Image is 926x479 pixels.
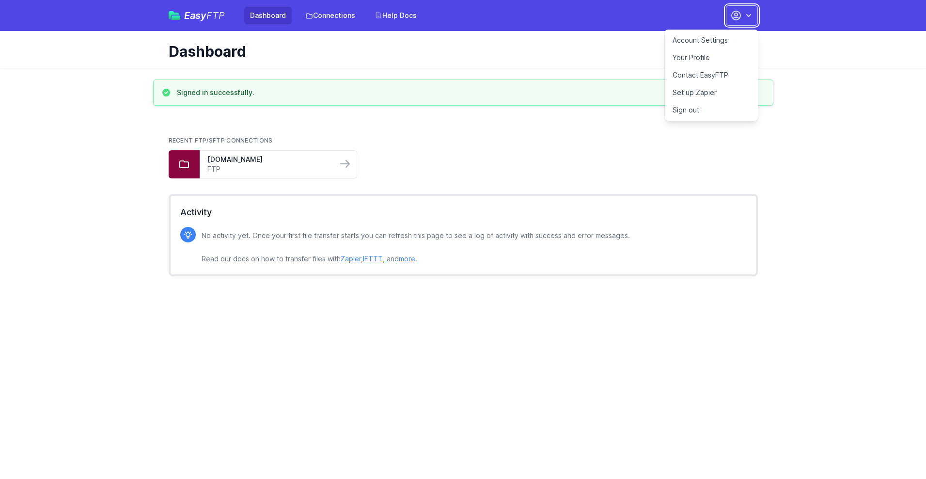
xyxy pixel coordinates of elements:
a: Sign out [665,101,758,119]
span: FTP [206,10,225,21]
a: Help Docs [369,7,423,24]
a: Your Profile [665,49,758,66]
p: No activity yet. Once your first file transfer starts you can refresh this page to see a log of a... [202,230,630,265]
a: Zapier [341,255,361,263]
h1: Dashboard [169,43,750,60]
a: Connections [299,7,361,24]
a: FTP [207,164,330,174]
h3: Signed in successfully. [177,88,254,97]
img: easyftp_logo.png [169,11,180,20]
iframe: Drift Widget Chat Controller [878,431,914,467]
h2: Activity [180,206,746,219]
a: Set up Zapier [665,84,758,101]
h2: Recent FTP/SFTP Connections [169,137,758,144]
a: Contact EasyFTP [665,66,758,84]
a: Dashboard [244,7,292,24]
a: Account Settings [665,32,758,49]
span: Easy [184,11,225,20]
a: IFTTT [363,255,383,263]
a: [DOMAIN_NAME] [207,155,330,164]
a: EasyFTP [169,11,225,20]
a: more [399,255,415,263]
